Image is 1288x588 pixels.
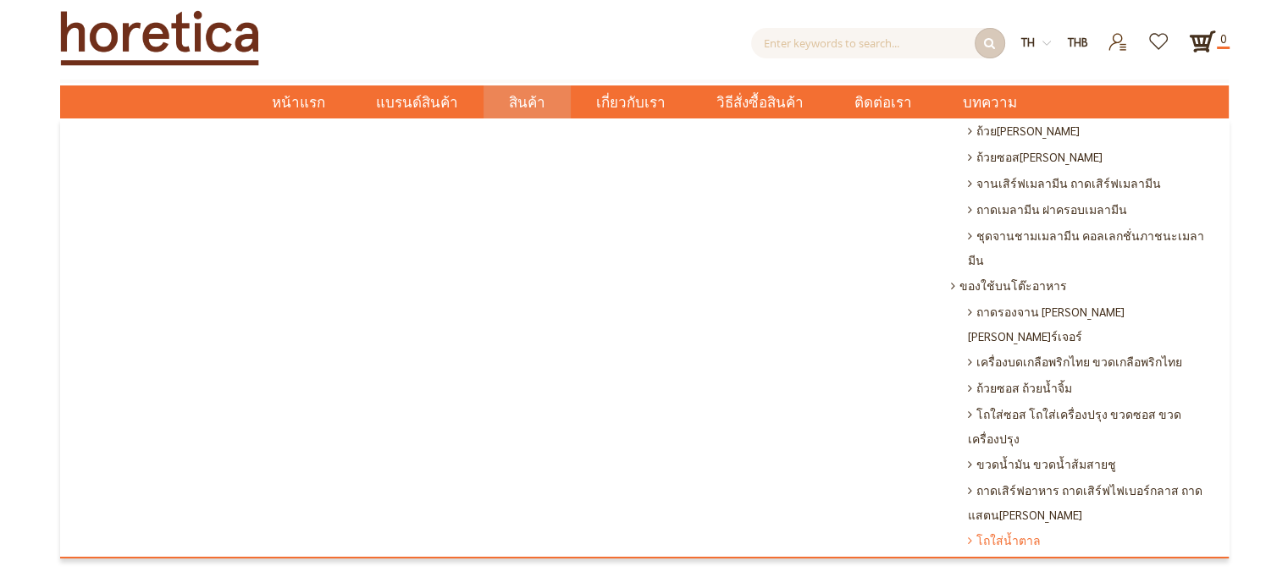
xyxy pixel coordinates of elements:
[964,401,1216,451] a: โถใส่ซอส โถใส่เครื่องปรุง ขวดซอส ขวดเครื่องปรุง
[691,85,829,118] a: วิธีสั่งซื้อสินค้า
[964,349,1216,375] a: เครื่องบดเกลือพริกไทย ขวดเกลือพริกไทย
[964,527,1216,553] a: โถใส่น้ำตาล
[968,144,1103,170] span: ถ้วยซอส[PERSON_NAME]
[951,272,1067,299] span: ของใช้บนโต๊ะอาหาร
[968,299,1212,349] span: ถาดรองจาน [PERSON_NAME][PERSON_NAME]ร์เจอร์
[272,91,325,113] span: หน้าแรก
[968,196,1127,223] span: ถาดเมลามีน ฝาครอบเมลามีน
[968,375,1072,401] span: ถ้วยซอส ถ้วยน้ำจิ้ม
[376,85,458,120] span: แบรนด์สินค้า
[829,85,937,118] a: ติดต่อเรา
[947,272,1216,299] a: ของใช้บนโต๊ะอาหาร
[964,223,1216,272] a: ชุดจานชามเมลามีน คอลเลกชั่นภาชนะเมลามีน
[964,451,1216,477] a: ขวดน้ำมัน ขวดน้ำส้มสายชู
[716,85,804,120] span: วิธีสั่งซื้อสินค้า
[964,477,1216,527] a: ถาดเสิร์ฟอาหาร ถาดเสิร์ฟไฟเบอร์กลาส ถาดแสตน[PERSON_NAME]
[963,85,1017,120] span: บทความ
[351,85,484,118] a: แบรนด์สินค้า
[509,85,545,120] span: สินค้า
[964,196,1216,223] a: ถาดเมลามีน ฝาครอบเมลามีน
[1021,35,1035,49] span: th
[968,401,1212,451] span: โถใส่ซอส โถใส่เครื่องปรุง ขวดซอส ขวดเครื่องปรุง
[968,451,1116,477] span: ขวดน้ำมัน ขวดน้ำส้มสายชู
[1217,29,1230,49] span: 0
[484,85,571,118] a: สินค้า
[596,85,666,120] span: เกี่ยวกับเรา
[964,375,1216,401] a: ถ้วยซอส ถ้วยน้ำจิ้ม
[1139,28,1180,42] a: รายการโปรด
[60,10,259,66] img: Horetica.com
[968,118,1080,144] span: ถ้วย[PERSON_NAME]
[968,527,1041,553] span: โถใส่น้ำตาล
[968,553,1108,580] span: ที่วางของ[PERSON_NAME]
[1097,28,1139,42] a: เข้าสู่ระบบ
[1042,39,1051,47] img: dropdown-icon.svg
[968,223,1212,272] span: ชุดจานชามเมลามีน คอลเลกชั่นภาชนะเมลามีน
[246,85,351,118] a: หน้าแรก
[937,85,1042,118] a: บทความ
[968,170,1161,196] span: จานเสิร์ฟเมลามีน ถาดเสิร์ฟเมลามีน
[968,477,1212,527] span: ถาดเสิร์ฟอาหาร ถาดเสิร์ฟไฟเบอร์กลาส ถาดแสตน[PERSON_NAME]
[854,85,912,120] span: ติดต่อเรา
[1189,28,1216,55] a: 0
[964,299,1216,349] a: ถาดรองจาน [PERSON_NAME][PERSON_NAME]ร์เจอร์
[964,553,1216,580] a: ที่วางของ[PERSON_NAME]
[964,170,1216,196] a: จานเสิร์ฟเมลามีน ถาดเสิร์ฟเมลามีน
[968,349,1182,375] span: เครื่องบดเกลือพริกไทย ขวดเกลือพริกไทย
[571,85,691,118] a: เกี่ยวกับเรา
[1068,35,1088,49] span: THB
[964,118,1216,144] a: ถ้วย[PERSON_NAME]
[964,144,1216,170] a: ถ้วยซอส[PERSON_NAME]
